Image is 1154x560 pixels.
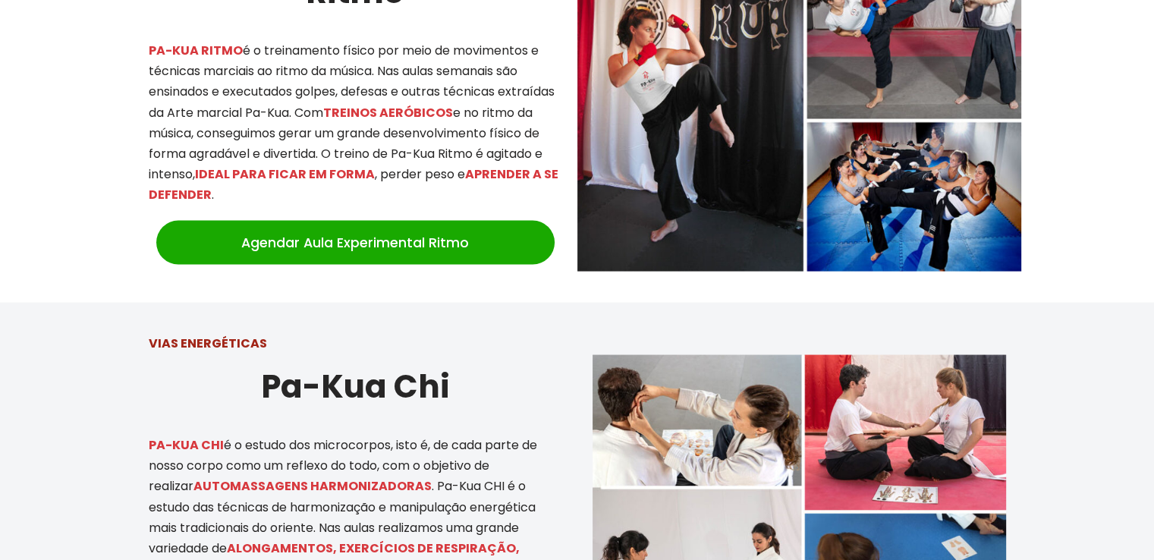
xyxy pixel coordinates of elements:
[149,42,243,59] mark: PA-KUA RITMO
[323,104,453,121] mark: TREINOS AERÓBICOS
[156,221,555,265] a: Agendar Aula Experimental Ritmo
[149,335,267,352] strong: VIAS ENERGÉTICAS
[261,364,450,409] strong: Pa-Kua Chi
[149,40,562,206] p: é o treinamento físico por meio de movimentos e técnicas marciais ao ritmo da música. Nas aulas s...
[195,165,375,183] mark: IDEAL PARA FICAR EM FORMA
[193,477,432,495] mark: AUTOMASSAGENS HARMONIZADORAS
[149,436,224,454] mark: PA-KUA CHI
